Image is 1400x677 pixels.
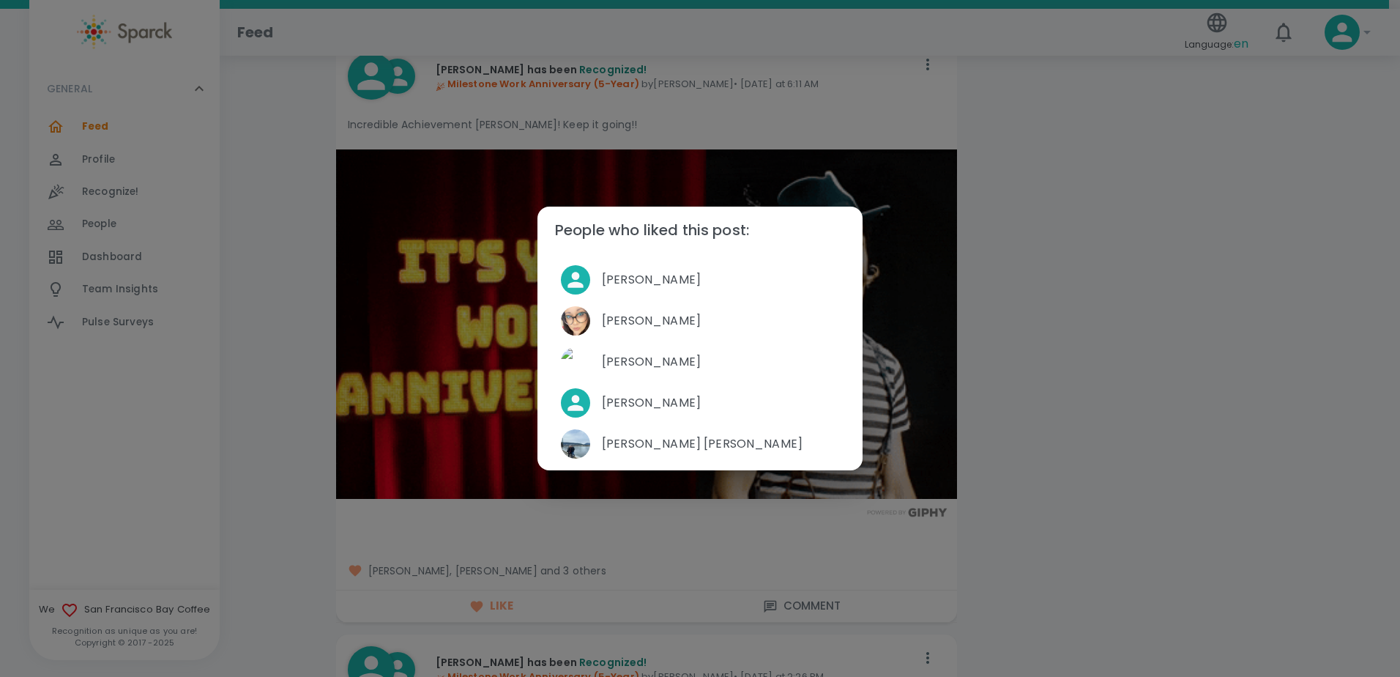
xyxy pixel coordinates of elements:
[602,394,839,412] span: [PERSON_NAME]
[549,341,851,382] div: Picture of David Gutierrez[PERSON_NAME]
[549,300,851,341] div: Picture of Favi Ruiz[PERSON_NAME]
[537,207,863,254] h2: People who liked this post:
[602,435,839,453] span: [PERSON_NAME] [PERSON_NAME]
[602,312,839,330] span: [PERSON_NAME]
[561,347,590,377] img: Picture of David Gutierrez
[602,271,839,289] span: [PERSON_NAME]
[549,423,851,465] div: Picture of Anna Belle Heredia[PERSON_NAME] [PERSON_NAME]
[549,382,851,423] div: [PERSON_NAME]
[602,353,839,371] span: [PERSON_NAME]
[561,306,590,336] img: Picture of Favi Ruiz
[549,259,851,300] div: [PERSON_NAME]
[561,429,590,459] img: Picture of Anna Belle Heredia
